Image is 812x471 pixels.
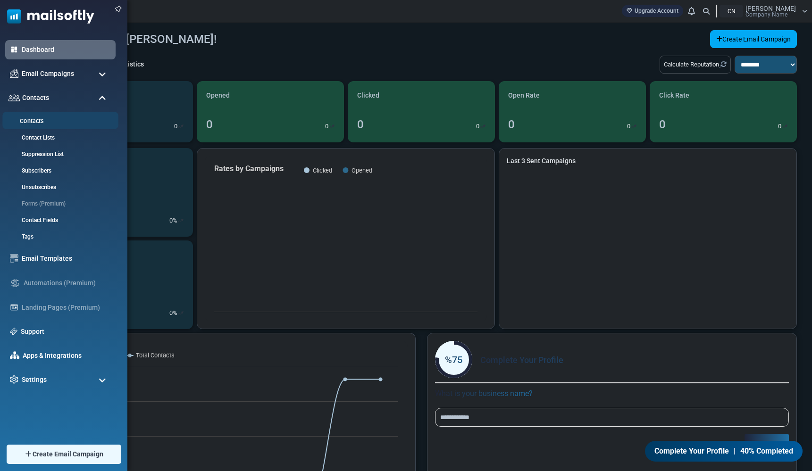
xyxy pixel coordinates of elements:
[435,341,789,379] div: Complete Your Profile
[5,133,113,142] a: Contact Lists
[10,278,20,289] img: workflow.svg
[778,122,781,131] p: 0
[627,122,630,131] p: 0
[508,116,515,133] div: 0
[214,164,284,173] text: Rates by Campaigns
[734,446,736,457] span: |
[10,254,18,263] img: email-templates-icon.svg
[5,183,113,191] a: Unsubscribes
[10,328,17,335] img: support-icon.svg
[313,167,332,174] text: Clicked
[46,33,217,46] h4: Welcome back, [PERSON_NAME]!
[719,61,727,68] a: Refresh Stats
[5,150,113,158] a: Suppression List
[654,446,729,457] span: Complete Your Profile
[22,69,74,79] span: Email Campaigns
[2,117,116,126] a: Contacts
[174,122,177,131] p: 0
[169,216,184,225] div: %
[23,351,111,361] a: Apps & Integrations
[22,375,47,385] span: Settings
[10,375,18,384] img: settings-icon.svg
[206,116,213,133] div: 0
[622,5,683,17] a: Upgrade Account
[710,30,797,48] a: Create Email Campaign
[745,12,787,17] span: Company Name
[5,216,113,224] a: Contact Fields
[206,91,230,100] span: Opened
[21,327,111,337] a: Support
[22,45,111,55] a: Dashboard
[22,93,49,103] span: Contacts
[720,5,743,17] div: CN
[10,45,18,54] img: dashboard-icon-active.svg
[659,91,689,100] span: Click Rate
[740,446,793,457] span: 40% Completed
[476,122,479,131] p: 0
[136,352,175,359] text: Total Contacts
[508,91,540,100] span: Open Rate
[169,308,173,318] p: 0
[357,91,379,100] span: Clicked
[659,116,666,133] div: 0
[169,216,173,225] p: 0
[325,122,328,131] p: 0
[507,156,789,166] a: Last 3 Sent Campaigns
[33,449,103,459] span: Create Email Campaign
[22,254,111,264] a: Email Templates
[660,56,731,74] div: Calculate Reputation
[5,166,113,175] a: Subscribers
[8,94,20,101] img: contacts-icon.svg
[357,116,364,133] div: 0
[645,441,803,462] a: Complete Your Profile | 40% Completed
[720,5,807,17] a: CN [PERSON_NAME] Company Name
[205,156,487,321] svg: Rates by Campaigns
[352,167,372,174] text: Opened
[10,69,18,78] img: campaigns-icon.png
[745,5,796,12] span: [PERSON_NAME]
[435,353,472,367] div: %75
[5,232,113,241] a: Tags
[10,303,18,312] img: landing_pages.svg
[169,308,184,318] div: %
[435,383,533,399] label: What is your business name?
